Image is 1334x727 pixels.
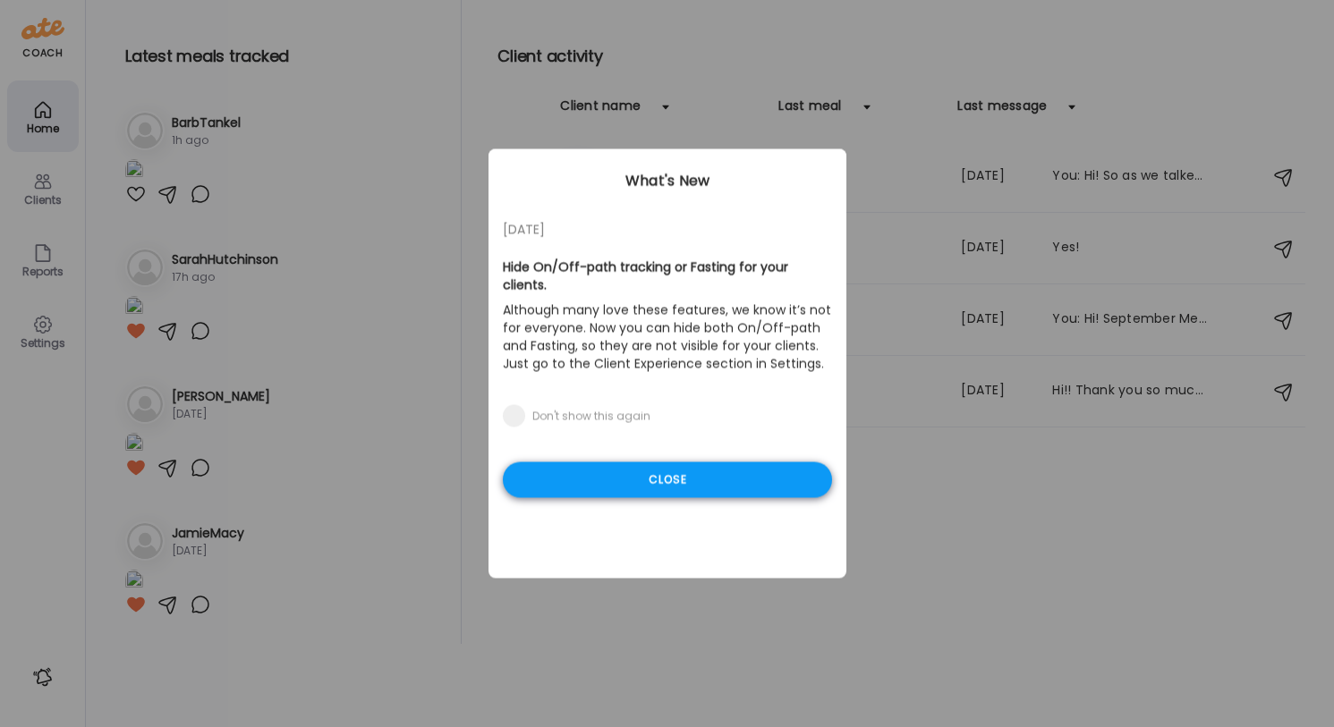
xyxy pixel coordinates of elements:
[532,410,650,424] div: Don't show this again
[503,462,832,498] div: Close
[503,258,788,294] b: Hide On/Off-path tracking or Fasting for your clients.
[489,171,846,192] div: What's New
[503,298,832,376] p: Although many love these features, we know it’s not for everyone. Now you can hide both On/Off-pa...
[503,219,832,241] div: [DATE]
